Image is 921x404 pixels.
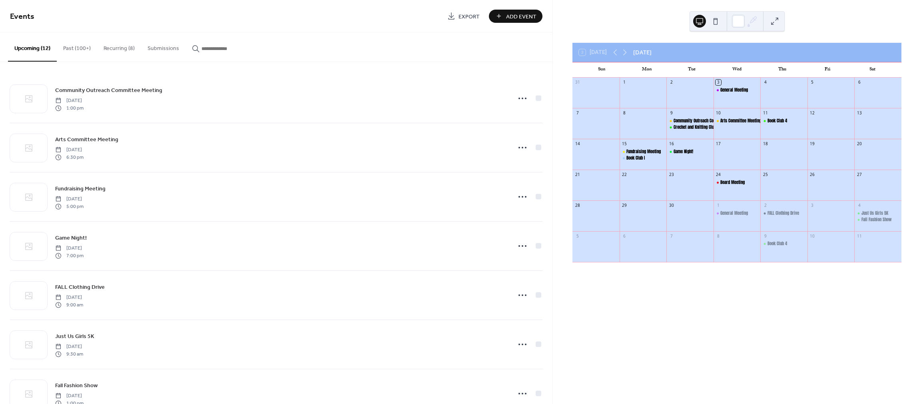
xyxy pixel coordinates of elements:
[575,172,580,177] div: 21
[97,32,141,61] button: Recurring (8)
[575,233,580,239] div: 5
[666,124,714,130] div: Crochet and Knitting Club
[763,172,768,177] div: 25
[624,62,669,78] div: Mon
[854,217,901,223] div: Fall Fashion Show
[854,210,901,216] div: Just Us Girls 5K
[441,10,486,23] a: Export
[763,141,768,147] div: 18
[666,118,714,124] div: Community Outreach Committee Meeting
[767,118,787,124] div: Book Club 4
[809,80,815,85] div: 5
[716,110,721,116] div: 10
[714,210,761,216] div: General Meeting
[626,155,645,161] div: Book Club I
[805,62,850,78] div: Fri
[459,12,480,21] span: Export
[857,80,862,85] div: 6
[850,62,895,78] div: Sat
[674,149,693,155] div: Game Night!
[716,80,721,85] div: 3
[55,343,83,350] span: [DATE]
[857,141,862,147] div: 20
[622,172,627,177] div: 22
[55,234,87,242] span: Game Night!
[669,172,674,177] div: 23
[760,241,807,247] div: Book Club 4
[626,149,661,155] div: Fundraising Meeting
[716,202,721,208] div: 1
[763,202,768,208] div: 2
[506,12,536,21] span: Add Event
[861,217,892,223] div: Fall Fashion Show
[674,124,716,130] div: Crochet and Knitting Club
[620,155,667,161] div: Book Club I
[809,141,815,147] div: 19
[716,172,721,177] div: 24
[760,118,807,124] div: Book Club 4
[57,32,97,61] button: Past (100+)
[861,210,888,216] div: Just Us Girls 5K
[55,184,106,193] a: Fundraising Meeting
[55,282,105,292] a: FALL Clothing Drive
[55,196,84,203] span: [DATE]
[857,110,862,116] div: 13
[8,32,57,62] button: Upcoming (12)
[763,110,768,116] div: 11
[669,62,714,78] div: Tue
[55,233,87,242] a: Game Night!
[55,252,84,259] span: 7:00 pm
[575,202,580,208] div: 28
[55,301,83,308] span: 9:00 am
[674,118,742,124] div: Community Outreach Committee Meeting
[55,185,106,193] span: Fundraising Meeting
[714,87,761,93] div: General Meeting
[575,110,580,116] div: 7
[55,86,162,95] span: Community Outreach Committee Meeting
[767,210,799,216] div: FALL Clothing Drive
[55,381,98,390] a: Fall Fashion Show
[55,332,94,341] a: Just Us Girls 5K
[579,62,624,78] div: Sun
[714,118,761,124] div: Arts Committee Meeting
[720,118,761,124] div: Arts Committee Meeting
[763,80,768,85] div: 4
[633,48,652,57] div: [DATE]
[622,80,627,85] div: 1
[714,62,760,78] div: Wed
[857,172,862,177] div: 27
[809,233,815,239] div: 10
[666,149,714,155] div: Game Night!
[10,9,34,24] span: Events
[720,87,748,93] div: General Meeting
[55,97,84,104] span: [DATE]
[55,154,84,161] span: 6:30 pm
[620,149,667,155] div: Fundraising Meeting
[575,141,580,147] div: 14
[622,141,627,147] div: 15
[760,62,805,78] div: Thu
[809,110,815,116] div: 12
[763,233,768,239] div: 9
[141,32,185,61] button: Submissions
[489,10,542,23] button: Add Event
[767,241,787,247] div: Book Club 4
[669,233,674,239] div: 7
[622,110,627,116] div: 8
[55,294,83,301] span: [DATE]
[55,245,84,252] span: [DATE]
[809,172,815,177] div: 26
[55,104,84,112] span: 1:00 pm
[857,202,862,208] div: 4
[669,80,674,85] div: 2
[575,80,580,85] div: 31
[669,202,674,208] div: 30
[622,202,627,208] div: 29
[622,233,627,239] div: 6
[55,283,105,292] span: FALL Clothing Drive
[55,392,84,400] span: [DATE]
[55,332,94,341] span: Just Us Girls 5K
[669,141,674,147] div: 16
